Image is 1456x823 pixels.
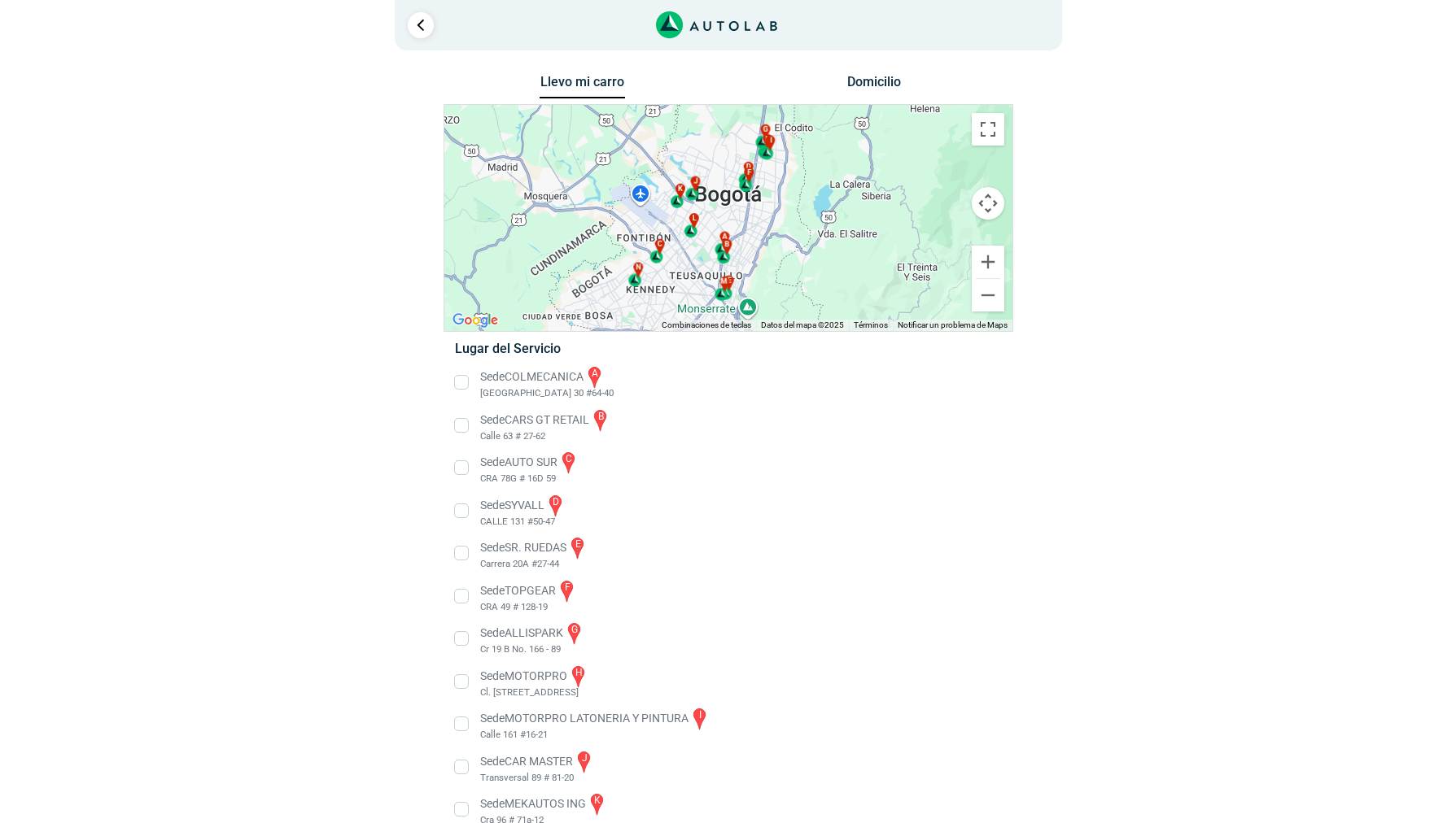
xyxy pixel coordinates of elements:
span: a [722,232,727,243]
button: Llevo mi carro [540,74,625,99]
a: Ir al paso anterior [408,12,434,38]
button: Combinaciones de teclas [662,320,751,331]
h5: Lugar del Servicio [455,341,1001,356]
button: Controles de visualización del mapa [972,187,1004,220]
span: d [745,162,750,173]
span: g [763,124,767,136]
span: n [636,262,641,273]
span: j [693,176,697,188]
span: i [770,135,772,146]
a: Abre esta zona en Google Maps (se abre en una nueva ventana) [448,310,502,331]
a: Términos (se abre en una nueva pestaña) [854,320,888,329]
button: Ampliar [972,246,1004,278]
span: b [724,239,729,250]
span: k [678,184,683,195]
a: Link al sitio de autolab [656,16,777,32]
button: Reducir [972,279,1004,311]
button: Domicilio [831,74,916,98]
span: h [765,134,770,146]
img: Google [448,310,502,331]
button: Cambiar a la vista en pantalla completa [972,113,1004,146]
span: f [747,168,751,179]
a: Notificar un problema de Maps [898,320,1008,329]
span: e [727,276,731,287]
span: Datos del mapa ©2025 [761,320,844,329]
span: c [657,239,662,250]
span: m [720,277,727,288]
span: l [692,213,696,224]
